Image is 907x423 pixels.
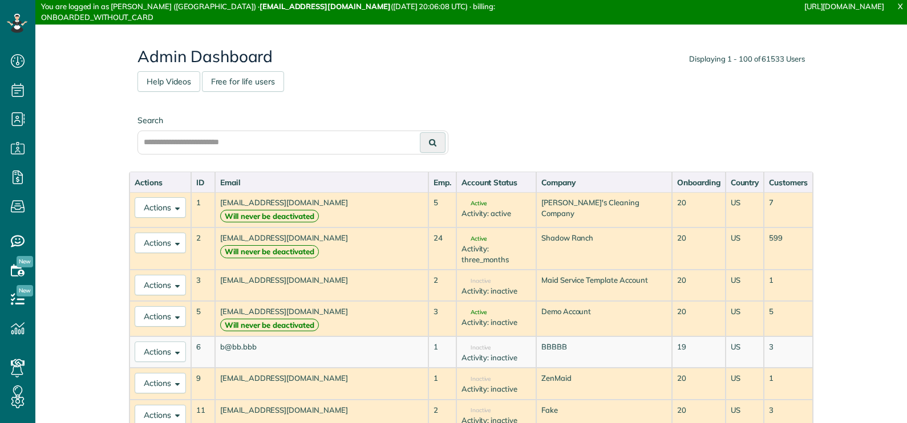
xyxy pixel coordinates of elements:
[461,278,491,284] span: Inactive
[215,227,428,270] td: [EMAIL_ADDRESS][DOMAIN_NAME]
[461,243,531,265] div: Activity: three_months
[672,270,726,301] td: 20
[196,177,210,188] div: ID
[191,301,215,336] td: 5
[461,208,531,219] div: Activity: active
[461,236,487,242] span: Active
[726,301,764,336] td: US
[461,345,491,351] span: Inactive
[536,368,672,399] td: ZenMaid
[191,270,215,301] td: 3
[804,2,884,11] a: [URL][DOMAIN_NAME]
[135,275,186,295] button: Actions
[726,368,764,399] td: US
[461,376,491,382] span: Inactive
[764,270,813,301] td: 1
[672,301,726,336] td: 20
[689,54,805,64] div: Displaying 1 - 100 of 61533 Users
[434,177,451,188] div: Emp.
[215,301,428,336] td: [EMAIL_ADDRESS][DOMAIN_NAME]
[541,177,667,188] div: Company
[677,177,720,188] div: Onboarding
[191,192,215,227] td: 1
[731,177,759,188] div: Country
[17,285,33,296] span: New
[135,373,186,393] button: Actions
[191,368,215,399] td: 9
[536,227,672,270] td: Shadow Ranch
[137,115,448,126] label: Search
[215,192,428,227] td: [EMAIL_ADDRESS][DOMAIN_NAME]
[726,270,764,301] td: US
[215,336,428,368] td: b@bb.bbb
[220,210,319,223] strong: Will never be deactivated
[428,336,456,368] td: 1
[461,408,491,413] span: Inactive
[672,336,726,368] td: 19
[428,368,456,399] td: 1
[17,256,33,267] span: New
[428,270,456,301] td: 2
[137,71,200,92] a: Help Videos
[764,336,813,368] td: 3
[220,319,319,332] strong: Will never be deactivated
[135,306,186,327] button: Actions
[135,233,186,253] button: Actions
[764,368,813,399] td: 1
[135,197,186,218] button: Actions
[461,286,531,296] div: Activity: inactive
[215,270,428,301] td: [EMAIL_ADDRESS][DOMAIN_NAME]
[726,336,764,368] td: US
[536,192,672,227] td: [PERSON_NAME]'s Cleaning Company
[461,352,531,363] div: Activity: inactive
[191,227,215,270] td: 2
[220,177,423,188] div: Email
[461,384,531,394] div: Activity: inactive
[428,227,456,270] td: 24
[461,310,487,315] span: Active
[215,368,428,399] td: [EMAIL_ADDRESS][DOMAIN_NAME]
[672,192,726,227] td: 20
[764,192,813,227] td: 7
[726,227,764,270] td: US
[536,270,672,301] td: Maid Service Template Account
[461,201,487,206] span: Active
[672,368,726,399] td: 20
[428,301,456,336] td: 3
[764,301,813,336] td: 5
[726,192,764,227] td: US
[260,2,391,11] strong: [EMAIL_ADDRESS][DOMAIN_NAME]
[135,341,186,362] button: Actions
[202,71,284,92] a: Free for life users
[536,301,672,336] td: Demo Account
[764,227,813,270] td: 599
[769,177,808,188] div: Customers
[428,192,456,227] td: 5
[191,336,215,368] td: 6
[461,317,531,328] div: Activity: inactive
[536,336,672,368] td: BBBBB
[461,177,531,188] div: Account Status
[137,48,805,66] h2: Admin Dashboard
[220,245,319,258] strong: Will never be deactivated
[135,177,186,188] div: Actions
[672,227,726,270] td: 20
